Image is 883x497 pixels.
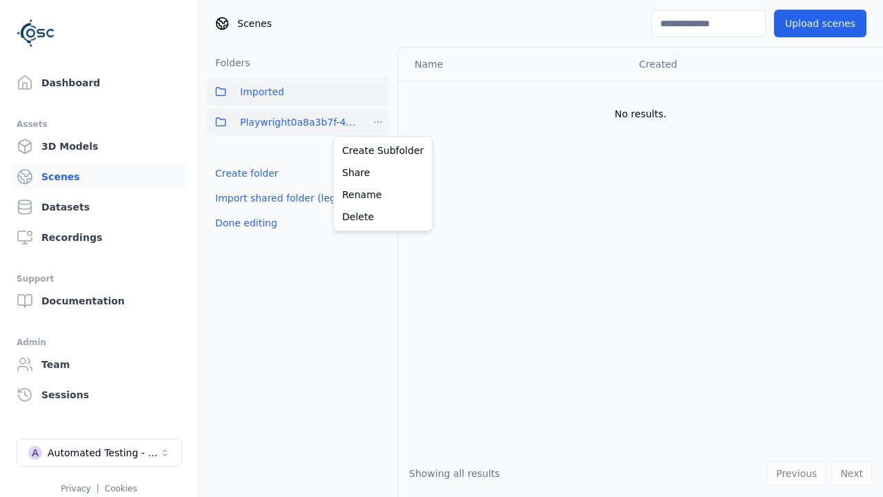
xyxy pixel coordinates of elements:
[337,139,429,162] a: Create Subfolder
[337,206,429,228] a: Delete
[337,162,429,184] a: Share
[337,184,429,206] a: Rename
